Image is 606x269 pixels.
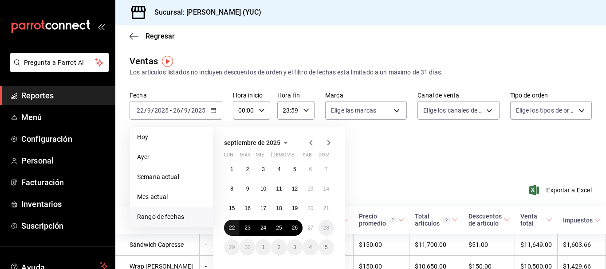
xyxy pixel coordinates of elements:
[292,205,298,211] abbr: 19 de septiembre de 2025
[224,200,240,216] button: 15 de septiembre de 2025
[21,155,108,167] span: Personal
[262,244,265,250] abbr: 1 de octubre de 2025
[323,225,329,231] abbr: 28 de septiembre de 2025
[287,152,294,161] abbr: viernes
[21,90,108,101] span: Reportes
[307,225,313,231] abbr: 27 de septiembre de 2025
[115,234,200,256] td: Sándwich Capresse
[170,107,172,114] span: -
[359,213,404,227] span: Precio promedio
[319,152,330,161] abbr: domingo
[515,234,558,256] td: $11,649.00
[260,225,266,231] abbr: 24 de septiembre de 2025
[130,32,175,40] button: Regresar
[137,172,206,182] span: Semana actual
[154,107,169,114] input: ----
[224,181,240,197] button: 8 de septiembre de 2025
[224,152,233,161] abbr: lunes
[303,161,318,177] button: 6 de septiembre de 2025
[303,152,312,161] abbr: sábado
[256,200,271,216] button: 17 de septiembre de 2025
[256,152,264,161] abbr: miércoles
[325,166,328,172] abbr: 7 de septiembre de 2025
[303,220,318,236] button: 27 de septiembre de 2025
[520,213,552,227] span: Venta total
[292,225,298,231] abbr: 26 de septiembre de 2025
[309,244,312,250] abbr: 4 de octubre de 2025
[276,225,282,231] abbr: 25 de septiembre de 2025
[230,186,233,192] abbr: 8 de septiembre de 2025
[229,244,235,250] abbr: 29 de septiembre de 2025
[130,68,592,77] div: Los artículos listados no incluyen descuentos de orden y el filtro de fechas está limitado a un m...
[246,186,249,192] abbr: 9 de septiembre de 2025
[307,186,313,192] abbr: 13 de septiembre de 2025
[278,166,281,172] abbr: 4 de septiembre de 2025
[319,161,334,177] button: 7 de septiembre de 2025
[21,176,108,188] span: Facturación
[563,217,593,224] div: Impuestos
[468,213,502,227] div: Descuentos de artículo
[240,161,255,177] button: 2 de septiembre de 2025
[256,220,271,236] button: 24 de septiembre de 2025
[409,234,463,256] td: $11,700.00
[323,205,329,211] abbr: 21 de septiembre de 2025
[229,225,235,231] abbr: 22 de septiembre de 2025
[233,92,270,98] label: Hora inicio
[224,139,280,146] span: septiembre de 2025
[137,192,206,202] span: Mes actual
[307,205,313,211] abbr: 20 de septiembre de 2025
[98,23,105,30] button: open_drawer_menu
[147,7,261,18] h3: Sucursal: [PERSON_NAME] (YUC)
[256,161,271,177] button: 3 de septiembre de 2025
[319,200,334,216] button: 21 de septiembre de 2025
[277,92,315,98] label: Hora fin
[303,200,318,216] button: 20 de septiembre de 2025
[21,111,108,123] span: Menú
[229,205,235,211] abbr: 15 de septiembre de 2025
[137,133,206,142] span: Hoy
[309,166,312,172] abbr: 6 de septiembre de 2025
[246,166,249,172] abbr: 2 de septiembre de 2025
[325,244,328,250] abbr: 5 de octubre de 2025
[244,205,250,211] abbr: 16 de septiembre de 2025
[319,239,334,255] button: 5 de octubre de 2025
[293,166,296,172] abbr: 5 de septiembre de 2025
[287,239,303,255] button: 3 de octubre de 2025
[224,161,240,177] button: 1 de septiembre de 2025
[516,106,575,115] span: Elige los tipos de orden
[240,152,250,161] abbr: martes
[200,234,240,256] td: -
[224,239,240,255] button: 29 de septiembre de 2025
[162,56,173,67] img: Tooltip marker
[325,92,407,98] label: Marca
[390,217,396,223] svg: Precio promedio = Total artículos / cantidad
[137,152,206,162] span: Ayer
[136,107,144,114] input: --
[417,92,499,98] label: Canal de venta
[244,244,250,250] abbr: 30 de septiembre de 2025
[359,213,396,227] div: Precio promedio
[230,166,233,172] abbr: 1 de septiembre de 2025
[531,185,592,195] button: Exportar a Excel
[319,220,334,236] button: 28 de septiembre de 2025
[24,58,95,67] span: Pregunta a Parrot AI
[293,244,296,250] abbr: 3 de octubre de 2025
[271,239,287,255] button: 2 de octubre de 2025
[184,107,188,114] input: --
[21,220,108,232] span: Suscripción
[188,107,191,114] span: /
[520,213,544,227] div: Venta total
[240,200,255,216] button: 16 de septiembre de 2025
[137,212,206,222] span: Rango de fechas
[287,220,303,236] button: 26 de septiembre de 2025
[287,200,303,216] button: 19 de septiembre de 2025
[151,107,154,114] span: /
[191,107,206,114] input: ----
[278,244,281,250] abbr: 2 de octubre de 2025
[303,239,318,255] button: 4 de octubre de 2025
[244,225,250,231] abbr: 23 de septiembre de 2025
[271,181,287,197] button: 11 de septiembre de 2025
[256,181,271,197] button: 10 de septiembre de 2025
